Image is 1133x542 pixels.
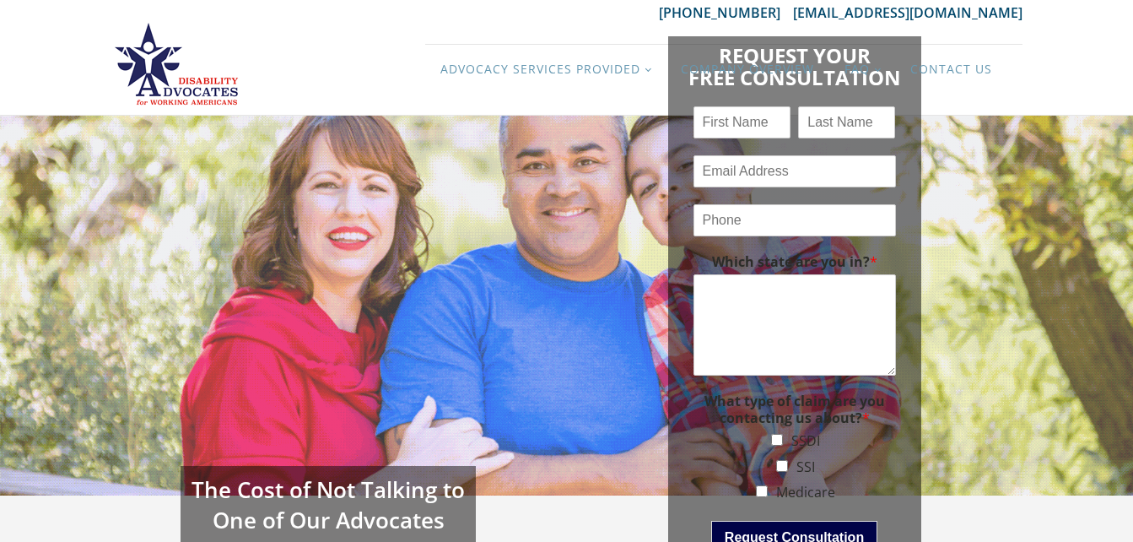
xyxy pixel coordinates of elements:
label: Which state are you in? [693,253,896,271]
input: First Name [693,106,790,138]
label: What type of claim are you contacting us about? [693,393,896,428]
a: Company Overview [666,45,829,94]
input: Email Address [693,155,896,187]
label: SSDI [791,431,820,450]
a: [PHONE_NUMBER] [659,3,793,22]
label: SSI [796,458,815,476]
label: Medicare [776,483,835,501]
input: Last Name [798,106,895,138]
a: [EMAIL_ADDRESS][DOMAIN_NAME] [793,3,1022,22]
a: Contact Us [895,45,1007,94]
a: Advocacy Services Provided [425,45,666,94]
a: FAQ [829,45,895,94]
input: Phone [693,204,896,236]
